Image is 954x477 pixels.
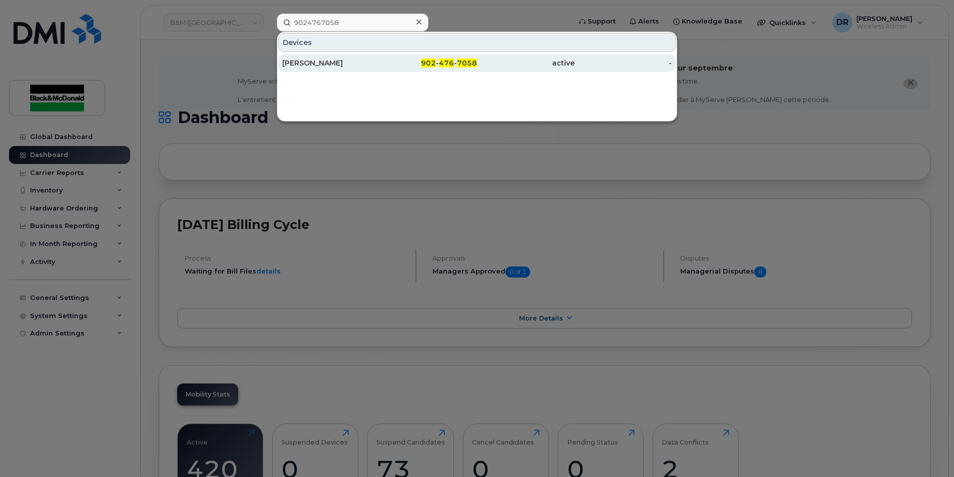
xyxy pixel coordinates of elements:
span: 7058 [457,58,477,67]
div: active [477,58,575,68]
div: Devices [278,33,676,52]
span: 476 [439,58,454,67]
span: 902 [421,58,436,67]
div: - - [380,58,478,68]
div: - [575,58,672,68]
a: [PERSON_NAME]902-476-7058active- [278,54,676,72]
div: [PERSON_NAME] [282,58,380,68]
